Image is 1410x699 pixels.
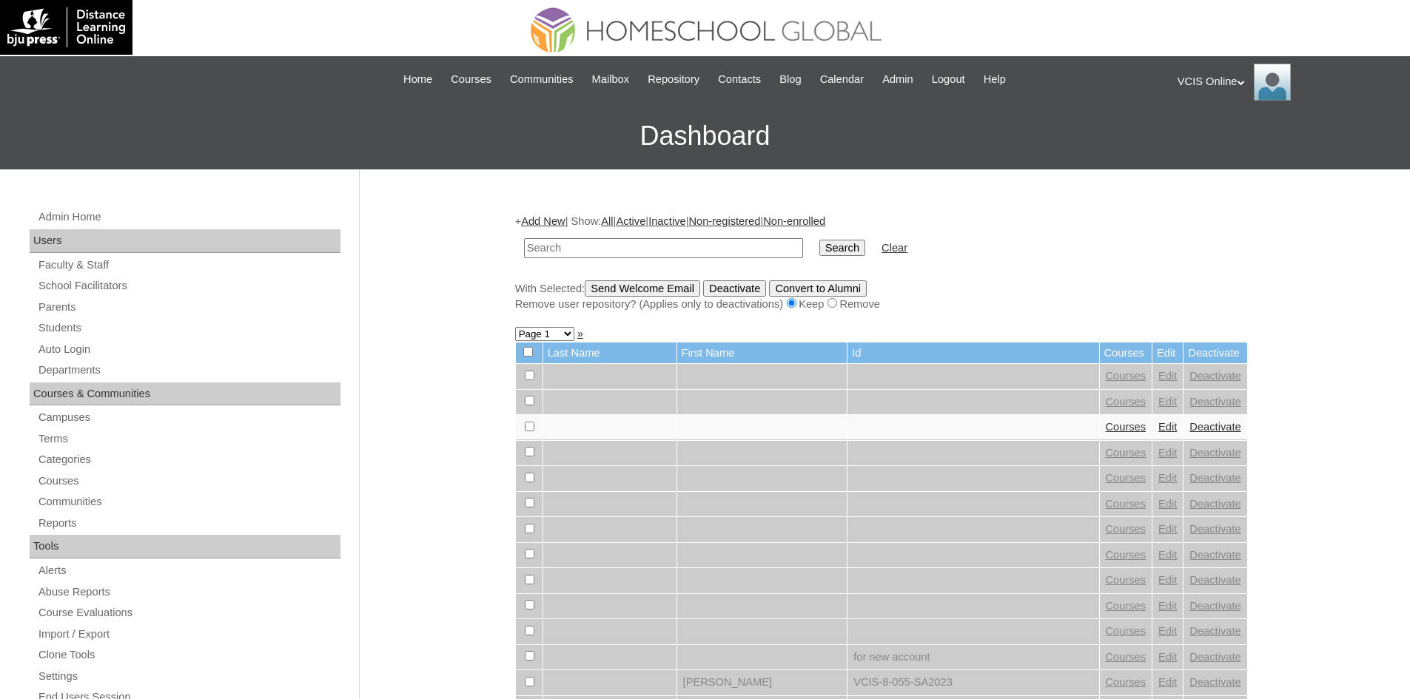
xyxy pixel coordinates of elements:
a: Add New [521,215,565,227]
a: Courses [443,71,499,88]
a: Courses [1106,574,1147,586]
div: VCIS Online [1178,64,1395,101]
span: Home [403,71,432,88]
a: Deactivate [1189,370,1241,382]
a: Repository [640,71,707,88]
a: Deactivate [1189,574,1241,586]
a: Home [396,71,440,88]
a: Edit [1158,625,1177,637]
img: logo-white.png [7,7,125,47]
a: Courses [1106,472,1147,484]
h3: Dashboard [7,103,1403,169]
span: Calendar [820,71,864,88]
a: Logout [924,71,973,88]
span: Contacts [718,71,761,88]
a: Inactive [648,215,686,227]
a: Deactivate [1189,600,1241,612]
a: Campuses [37,408,340,427]
div: Courses & Communities [30,382,340,406]
a: Students [37,319,340,337]
a: Edit [1158,600,1177,612]
a: Deactivate [1189,498,1241,510]
a: Edit [1158,676,1177,688]
a: Deactivate [1189,447,1241,459]
input: Deactivate [703,280,766,297]
a: Deactivate [1189,625,1241,637]
div: With Selected: [515,280,1248,312]
a: Auto Login [37,340,340,359]
a: All [601,215,613,227]
td: Edit [1152,342,1183,364]
span: Logout [932,71,965,88]
a: » [577,328,583,340]
a: Deactivate [1189,549,1241,561]
span: Communities [510,71,574,88]
a: Non-registered [688,215,760,227]
div: Users [30,229,340,253]
a: Deactivate [1189,396,1241,408]
a: Admin Home [37,208,340,226]
a: Courses [37,472,340,490]
div: Tools [30,535,340,558]
td: Last Name [543,342,677,364]
td: for new account [847,645,1098,670]
a: Courses [1106,523,1147,535]
a: Courses [1106,676,1147,688]
a: Clone Tools [37,646,340,664]
a: Courses [1106,447,1147,459]
a: Calendar [813,71,871,88]
td: [PERSON_NAME] [677,670,847,695]
span: Courses [451,71,491,88]
a: Courses [1106,600,1147,612]
a: Deactivate [1189,523,1241,535]
a: Faculty & Staff [37,256,340,274]
a: Reports [37,514,340,533]
a: Courses [1106,421,1147,433]
span: Repository [648,71,699,88]
span: Help [984,71,1006,88]
td: VCIS-8-055-SA2023 [847,670,1098,695]
a: Import / Export [37,625,340,644]
a: Deactivate [1189,676,1241,688]
a: Mailbox [585,71,637,88]
a: Courses [1106,396,1147,408]
input: Convert to Alumni [769,280,867,297]
div: Remove user repository? (Applies only to deactivations) Keep Remove [515,297,1248,312]
a: Departments [37,361,340,379]
a: Help [976,71,1013,88]
a: Edit [1158,549,1177,561]
a: Terms [37,430,340,448]
a: Categories [37,450,340,469]
span: Mailbox [592,71,630,88]
a: Abuse Reports [37,583,340,601]
a: Edit [1158,523,1177,535]
span: Blog [779,71,801,88]
a: Courses [1106,370,1147,382]
a: Edit [1158,370,1177,382]
a: School Facilitators [37,277,340,295]
input: Search [524,238,803,258]
a: Clear [882,242,907,254]
a: Edit [1158,396,1177,408]
img: VCIS Online Admin [1254,64,1291,101]
a: Edit [1158,574,1177,586]
a: Courses [1106,498,1147,510]
a: Contacts [711,71,768,88]
a: Blog [772,71,808,88]
a: Active [616,215,645,227]
td: First Name [677,342,847,364]
a: Parents [37,298,340,317]
td: Id [847,342,1098,364]
a: Courses [1106,549,1147,561]
a: Edit [1158,447,1177,459]
a: Edit [1158,651,1177,663]
div: + | Show: | | | | [515,214,1248,311]
a: Course Evaluations [37,604,340,622]
a: Courses [1106,625,1147,637]
td: Deactivate [1184,342,1246,364]
a: Edit [1158,472,1177,484]
input: Search [819,240,865,256]
td: Courses [1100,342,1152,364]
a: Courses [1106,651,1147,663]
a: Communities [37,493,340,511]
